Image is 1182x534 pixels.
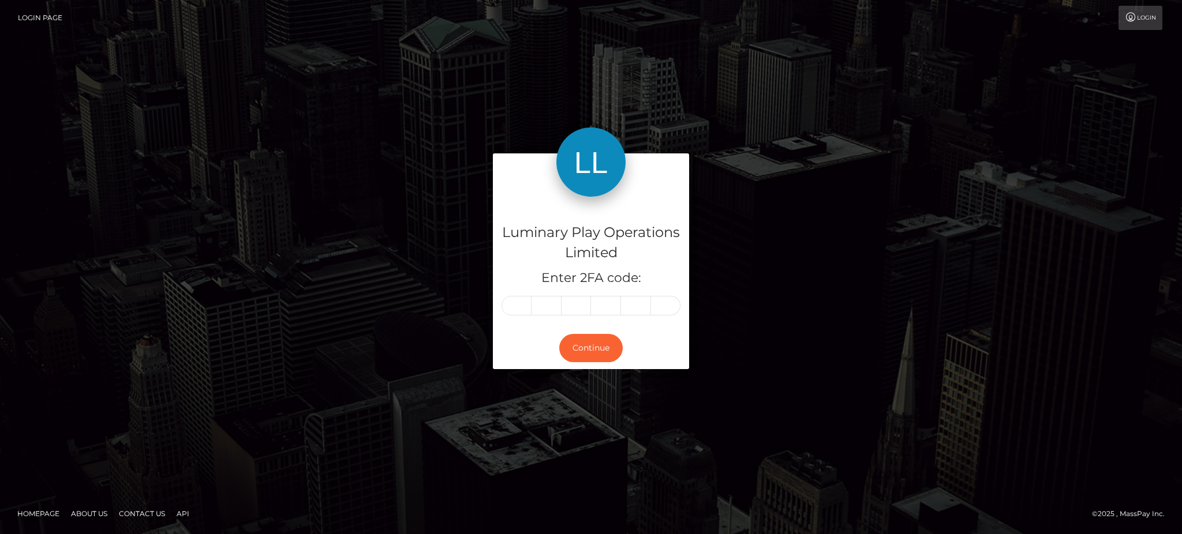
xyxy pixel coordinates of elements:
[502,223,680,263] h4: Luminary Play Operations Limited
[66,505,112,522] a: About Us
[18,6,62,30] a: Login Page
[556,127,626,197] img: Luminary Play Operations Limited
[114,505,170,522] a: Contact Us
[502,269,680,287] h5: Enter 2FA code:
[172,505,194,522] a: API
[559,334,623,362] button: Continue
[13,505,64,522] a: Homepage
[1092,507,1173,520] div: © 2025 , MassPay Inc.
[1119,6,1162,30] a: Login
